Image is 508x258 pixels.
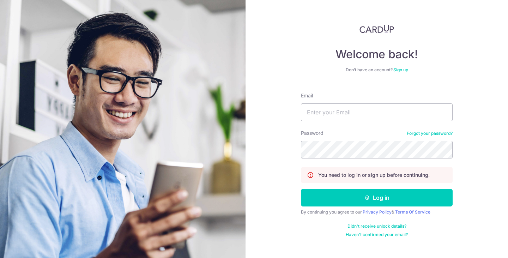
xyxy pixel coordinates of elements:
[301,209,453,215] div: By continuing you agree to our &
[363,209,392,215] a: Privacy Policy
[301,92,313,99] label: Email
[318,172,430,179] p: You need to log in or sign up before continuing.
[301,103,453,121] input: Enter your Email
[301,67,453,73] div: Don’t have an account?
[301,189,453,206] button: Log in
[346,232,408,238] a: Haven't confirmed your email?
[301,130,323,137] label: Password
[301,47,453,61] h4: Welcome back!
[347,223,406,229] a: Didn't receive unlock details?
[359,25,394,33] img: CardUp Logo
[393,67,408,72] a: Sign up
[395,209,430,215] a: Terms Of Service
[407,131,453,136] a: Forgot your password?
